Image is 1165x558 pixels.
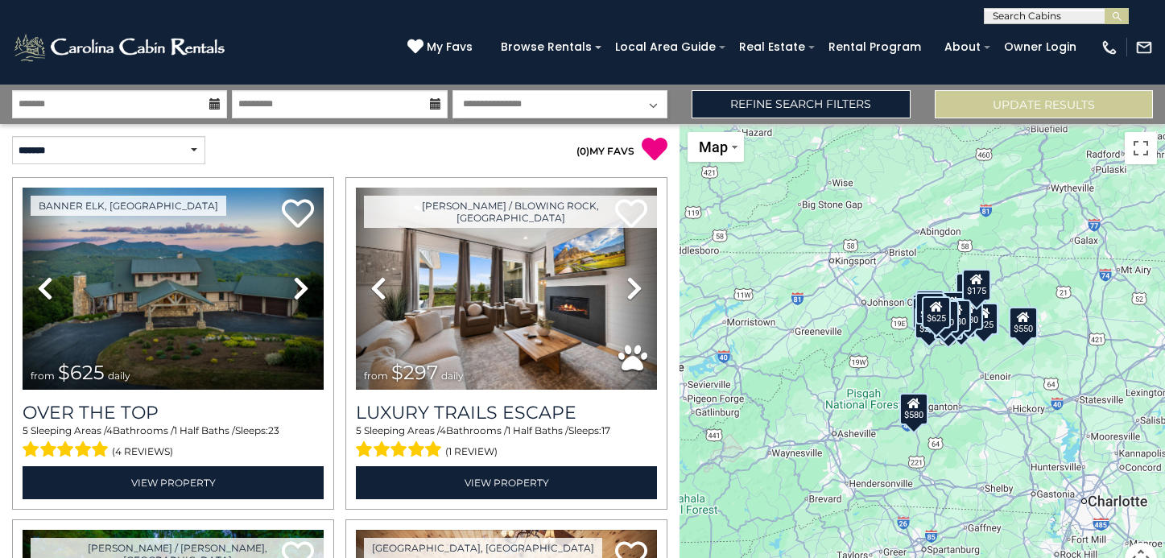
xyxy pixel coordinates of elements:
[356,466,657,499] a: View Property
[31,196,226,216] a: Banner Elk, [GEOGRAPHIC_DATA]
[935,90,1153,118] button: Update Results
[969,303,998,335] div: $325
[607,35,724,60] a: Local Area Guide
[268,424,279,436] span: 23
[23,424,28,436] span: 5
[576,145,634,157] a: (0)MY FAVS
[108,370,130,382] span: daily
[23,424,324,462] div: Sleeping Areas / Bathrooms / Sleeps:
[364,538,602,558] a: [GEOGRAPHIC_DATA], [GEOGRAPHIC_DATA]
[1125,132,1157,164] button: Toggle fullscreen view
[731,35,813,60] a: Real Estate
[364,196,657,228] a: [PERSON_NAME] / Blowing Rock, [GEOGRAPHIC_DATA]
[692,90,910,118] a: Refine Search Filters
[112,441,173,462] span: (4 reviews)
[941,300,970,332] div: $480
[576,145,589,157] span: ( )
[31,370,55,382] span: from
[915,307,944,339] div: $225
[955,273,984,305] div: $175
[921,296,950,329] div: $625
[937,291,966,324] div: $349
[915,292,944,324] div: $425
[929,300,958,333] div: $400
[580,145,586,157] span: 0
[106,424,113,436] span: 4
[1101,39,1118,56] img: phone-regular-white.png
[699,138,728,155] span: Map
[356,402,657,424] a: Luxury Trails Escape
[953,298,982,330] div: $130
[23,402,324,424] a: Over The Top
[493,35,600,60] a: Browse Rentals
[936,35,989,60] a: About
[407,39,477,56] a: My Favs
[899,393,927,425] div: $580
[356,424,361,436] span: 5
[441,370,464,382] span: daily
[174,424,235,436] span: 1 Half Baths /
[507,424,568,436] span: 1 Half Baths /
[962,269,991,301] div: $175
[440,424,446,436] span: 4
[58,361,105,384] span: $625
[282,197,314,232] a: Add to favorites
[1009,307,1038,339] div: $550
[820,35,929,60] a: Rental Program
[911,297,940,329] div: $230
[915,290,944,322] div: $125
[356,188,657,390] img: thumbnail_168695581.jpeg
[23,188,324,390] img: thumbnail_167153549.jpeg
[364,370,388,382] span: from
[688,132,744,162] button: Change map style
[445,441,498,462] span: (1 review)
[996,35,1084,60] a: Owner Login
[391,361,438,384] span: $297
[1135,39,1153,56] img: mail-regular-white.png
[427,39,473,56] span: My Favs
[356,424,657,462] div: Sleeping Areas / Bathrooms / Sleeps:
[601,424,610,436] span: 17
[12,31,229,64] img: White-1-2.png
[23,466,324,499] a: View Property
